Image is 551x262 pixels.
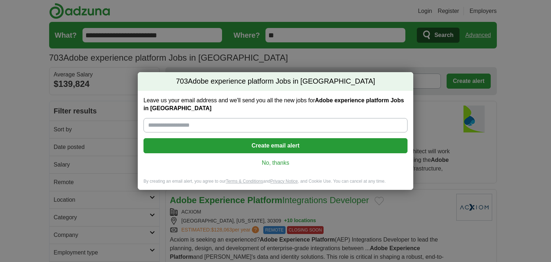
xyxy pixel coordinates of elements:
[143,97,408,112] label: Leave us your email address and we'll send you all the new jobs for
[143,97,404,111] strong: Adobe experience platform Jobs in [GEOGRAPHIC_DATA]
[176,76,188,86] span: 703
[270,179,298,184] a: Privacy Notice
[143,138,408,153] button: Create email alert
[226,179,263,184] a: Terms & Conditions
[138,178,413,190] div: By creating an email alert, you agree to our and , and Cookie Use. You can cancel at any time.
[138,72,413,91] h2: Adobe experience platform Jobs in [GEOGRAPHIC_DATA]
[149,159,402,167] a: No, thanks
